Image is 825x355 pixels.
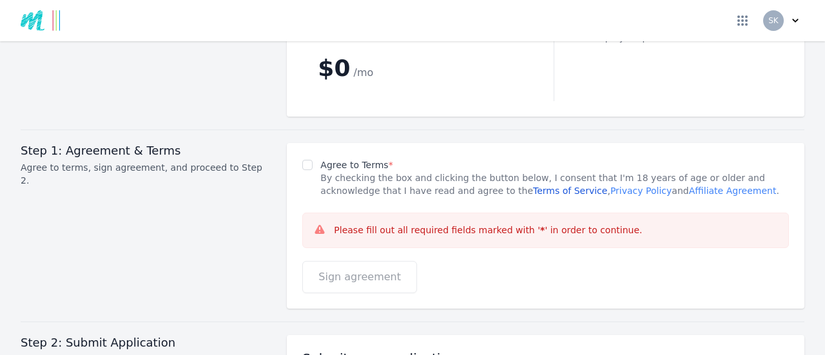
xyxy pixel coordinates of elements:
p: Please fill out all required fields marked with ' ' in order to continue. [334,224,642,237]
h3: Step 2: Submit Application [21,335,271,350]
a: Terms of Service [533,186,607,196]
p: Agree to terms, sign agreement, and proceed to Step 2. [21,161,271,187]
label: Agree to Terms [320,160,393,170]
span: Sign agreement [318,269,401,285]
h3: Step 1: Agreement & Terms [21,143,271,158]
a: Affiliate Agreement [689,186,777,196]
span: /mo [354,66,374,79]
p: By checking the box and clicking the button below, I consent that I'm 18 years of age or older an... [320,171,789,197]
span: $0 [318,55,350,81]
button: Sign agreement [302,261,417,293]
a: Privacy Policy [610,186,672,196]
